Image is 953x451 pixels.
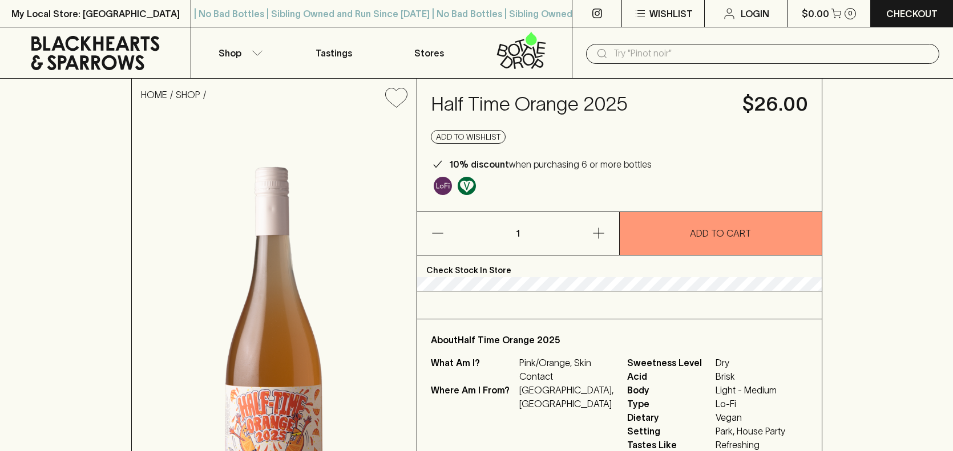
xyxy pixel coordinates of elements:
p: About Half Time Orange 2025 [431,333,808,347]
span: Type [627,397,713,411]
p: when purchasing 6 or more bottles [449,157,652,171]
span: Dietary [627,411,713,424]
span: Body [627,383,713,397]
a: HOME [141,90,167,100]
button: Add to wishlist [381,83,412,112]
p: My Local Store: [GEOGRAPHIC_DATA] [11,7,180,21]
h4: $26.00 [742,92,808,116]
img: Vegan [458,177,476,195]
a: Made without the use of any animal products. [455,174,479,198]
a: Some may call it natural, others minimum intervention, either way, it’s hands off & maybe even a ... [431,174,455,198]
span: Light - Medium [716,383,808,397]
a: Stores [382,27,477,78]
a: SHOP [176,90,200,100]
p: What Am I? [431,356,516,383]
span: Brisk [716,369,808,383]
span: Lo-Fi [716,397,808,411]
p: Wishlist [649,7,693,21]
button: ADD TO CART [620,212,822,255]
p: Login [741,7,769,21]
input: Try "Pinot noir" [613,44,930,63]
a: Tastings [286,27,382,78]
span: Acid [627,369,713,383]
p: Check Stock In Store [417,255,822,277]
p: Shop [219,46,241,60]
button: Shop [191,27,286,78]
button: Add to wishlist [431,130,506,144]
span: Vegan [716,411,808,424]
p: $0.00 [802,7,829,21]
p: Checkout [886,7,938,21]
p: ADD TO CART [690,226,751,240]
p: Stores [414,46,444,60]
span: Park, House Party [716,424,808,438]
p: 0 [848,10,853,17]
span: Setting [627,424,713,438]
p: Where Am I From? [431,383,516,411]
b: 10% discount [449,159,509,169]
p: 1 [504,212,532,255]
p: Tastings [316,46,352,60]
img: Lo-Fi [434,177,452,195]
h4: Half Time Orange 2025 [431,92,729,116]
p: [GEOGRAPHIC_DATA], [GEOGRAPHIC_DATA] [519,383,613,411]
span: Dry [716,356,808,369]
span: Sweetness Level [627,356,713,369]
p: Pink/Orange, Skin Contact [519,356,613,383]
